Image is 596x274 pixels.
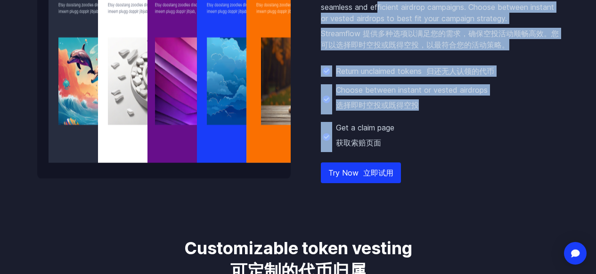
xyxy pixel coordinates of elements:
div: Open Intercom Messenger [564,242,587,265]
p: Choose between instant or vested airdrops [336,84,488,114]
p: Return unclaimed tokens [336,65,494,77]
font: 立即试用 [363,168,393,177]
a: Try Now 立即试用 [321,162,401,183]
font: 归还无人认领的代币 [426,66,494,76]
font: Streamflow 提供多种选项以满足您的需求，确保空投活动顺畅高效。您可以选择即时空投或既得空投，以最符合您的活动策略。 [321,29,559,49]
font: 获取索赔页面 [336,138,381,147]
font: 选择即时空投或既得空投 [336,100,419,110]
p: Get a claim page [336,122,394,152]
